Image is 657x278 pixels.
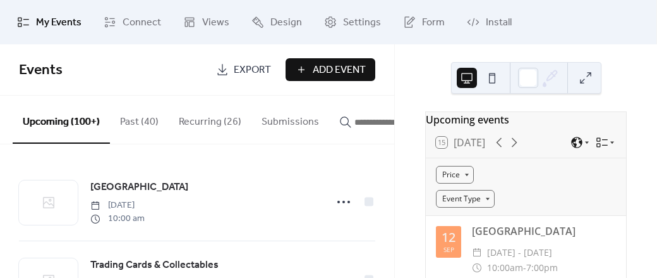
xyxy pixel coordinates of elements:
[19,56,63,84] span: Events
[270,15,302,30] span: Design
[422,15,445,30] span: Form
[487,245,552,260] span: [DATE] - [DATE]
[123,15,161,30] span: Connect
[234,63,271,78] span: Export
[90,180,188,195] span: [GEOGRAPHIC_DATA]
[472,260,482,275] div: ​
[313,63,366,78] span: Add Event
[426,112,626,127] div: Upcoming events
[13,96,110,144] button: Upcoming (100+)
[523,260,526,275] span: -
[174,5,239,39] a: Views
[90,212,145,225] span: 10:00 am
[8,5,91,39] a: My Events
[242,5,311,39] a: Design
[486,15,512,30] span: Install
[169,96,251,142] button: Recurring (26)
[202,15,229,30] span: Views
[315,5,390,39] a: Settings
[443,246,454,253] div: Sep
[90,258,219,273] span: Trading Cards & Collectables
[207,58,280,81] a: Export
[487,260,523,275] span: 10:00am
[472,245,482,260] div: ​
[94,5,171,39] a: Connect
[343,15,381,30] span: Settings
[36,15,81,30] span: My Events
[90,179,188,196] a: [GEOGRAPHIC_DATA]
[286,58,375,81] button: Add Event
[251,96,329,142] button: Submissions
[457,5,521,39] a: Install
[442,231,455,244] div: 12
[90,199,145,212] span: [DATE]
[394,5,454,39] a: Form
[90,257,219,274] a: Trading Cards & Collectables
[472,224,576,238] a: [GEOGRAPHIC_DATA]
[526,260,558,275] span: 7:00pm
[110,96,169,142] button: Past (40)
